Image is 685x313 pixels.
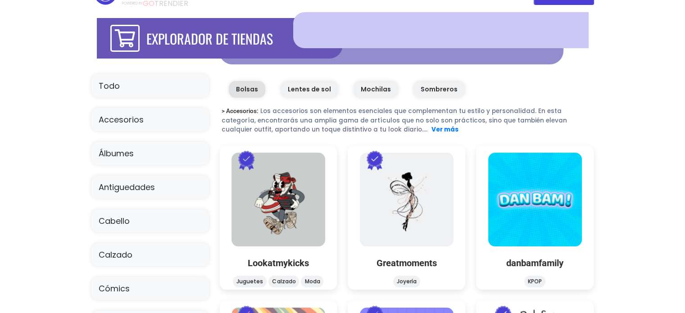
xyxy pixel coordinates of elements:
[91,142,209,165] a: Álbumes
[91,74,209,97] a: Todo
[91,243,209,266] a: Calzado
[233,276,267,287] li: Juguetes
[413,81,465,98] a: Sombreros
[91,108,209,131] a: Accesorios
[524,276,545,287] li: KPOP
[393,276,420,287] li: Joyería
[91,277,209,300] a: Cómics
[231,153,326,247] img: Lookatmykicks logo
[488,153,582,247] img: danbamfamily logo
[281,81,338,98] a: Lentes de sol
[229,81,265,98] a: Bolsas
[122,1,143,6] span: POWERED BY
[363,149,386,172] img: Pro Badge
[91,176,209,199] a: Antiguedades
[348,258,465,268] h5: Greatmoments
[222,107,567,134] div: Los accesorios son elementos esenciales que complementan tu estilo y personalidad. En esta catego...
[235,149,258,172] img: Pro Badge
[220,145,337,290] a: Lookatmykicks logo Pro Badge Lookatmykicks Juguetes Calzado Moda
[268,276,299,287] li: Calzado
[348,145,465,290] a: Greatmoments logo Pro Badge Greatmoments Joyería
[91,209,209,232] a: Cabello
[222,107,259,114] h1: > Accesorios:
[220,258,337,268] h5: Lookatmykicks
[423,125,427,134] span: ...
[97,18,343,59] div: EXPLORADOR DE TIENDAS
[476,258,594,268] h5: danbamfamily
[301,276,323,287] li: Moda
[431,125,458,134] a: Ver más
[476,145,594,290] a: danbamfamily logo danbamfamily KPOP
[354,81,398,98] a: Mochilas
[360,153,454,247] img: Greatmoments logo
